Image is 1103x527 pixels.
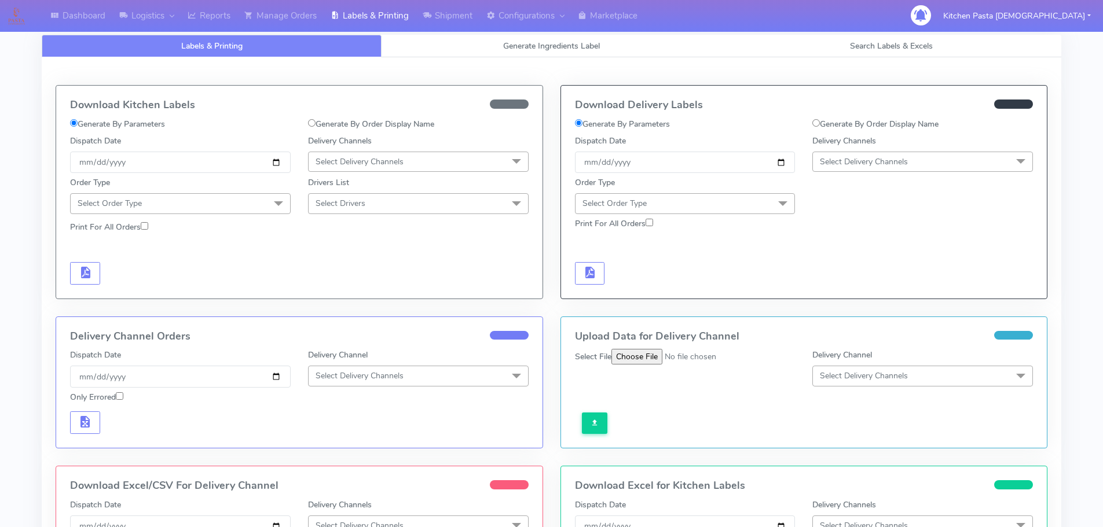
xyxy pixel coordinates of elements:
input: Generate By Order Display Name [308,119,316,127]
input: Only Errored [116,392,123,400]
label: Only Errored [70,391,123,403]
span: Select Drivers [316,198,365,209]
label: Delivery Channel [308,349,368,361]
span: Select Delivery Channels [316,156,404,167]
label: Dispatch Date [575,499,626,511]
label: Generate By Parameters [70,118,165,130]
span: Generate Ingredients Label [503,40,600,51]
label: Select File [575,351,611,363]
span: Select Delivery Channels [820,156,908,167]
h4: Download Excel/CSV For Delivery Channel [70,480,529,492]
h4: Delivery Channel Orders [70,331,529,342]
label: Generate By Parameters [575,118,670,130]
label: Dispatch Date [70,499,121,511]
span: Select Delivery Channels [820,370,908,381]
label: Print For All Orders [575,218,653,230]
span: Search Labels & Excels [850,40,933,51]
label: Print For All Orders [70,221,148,233]
h4: Upload Data for Delivery Channel [575,331,1034,342]
input: Print For All Orders [141,222,148,230]
input: Generate By Parameters [70,119,78,127]
h4: Download Kitchen Labels [70,99,529,111]
label: Delivery Channel [812,349,872,361]
input: Generate By Parameters [575,119,582,127]
label: Delivery Channels [308,135,372,147]
label: Order Type [575,176,615,189]
h4: Download Delivery Labels [575,99,1034,111]
label: Dispatch Date [575,135,626,147]
label: Generate By Order Display Name [812,118,939,130]
input: Generate By Order Display Name [812,119,820,127]
button: Kitchen Pasta [DEMOGRAPHIC_DATA] [935,4,1100,28]
label: Delivery Channels [308,499,372,511]
label: Order Type [70,176,110,189]
h4: Download Excel for Kitchen Labels [575,480,1034,492]
label: Generate By Order Display Name [308,118,434,130]
label: Delivery Channels [812,499,876,511]
span: Select Order Type [582,198,647,209]
label: Dispatch Date [70,349,121,361]
span: Select Order Type [78,198,142,209]
ul: Tabs [42,35,1061,57]
span: Labels & Printing [181,40,243,51]
input: Print For All Orders [646,219,653,226]
label: Delivery Channels [812,135,876,147]
span: Select Delivery Channels [316,370,404,381]
label: Dispatch Date [70,135,121,147]
label: Drivers List [308,176,349,189]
